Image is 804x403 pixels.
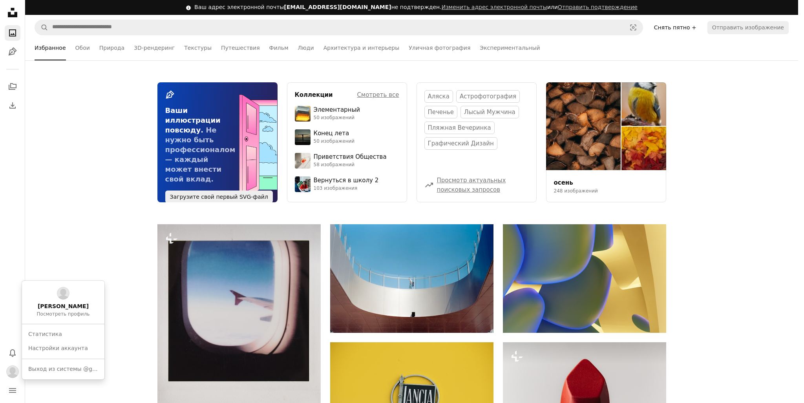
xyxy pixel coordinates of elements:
img: Аватар пользователя Данилы Жуланова [6,365,19,378]
div: Профиль [22,281,104,379]
ya-tr-span: Статистика [28,330,62,338]
button: Профиль [5,364,20,379]
ya-tr-span: Посмотреть профиль [37,311,90,317]
ya-tr-span: [PERSON_NAME] [38,303,89,309]
img: Аватар пользователя Данилы Жуланова [57,287,69,300]
ya-tr-span: Настройки аккаунта [28,345,88,352]
ya-tr-span: Выход из системы @godth [28,366,105,372]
